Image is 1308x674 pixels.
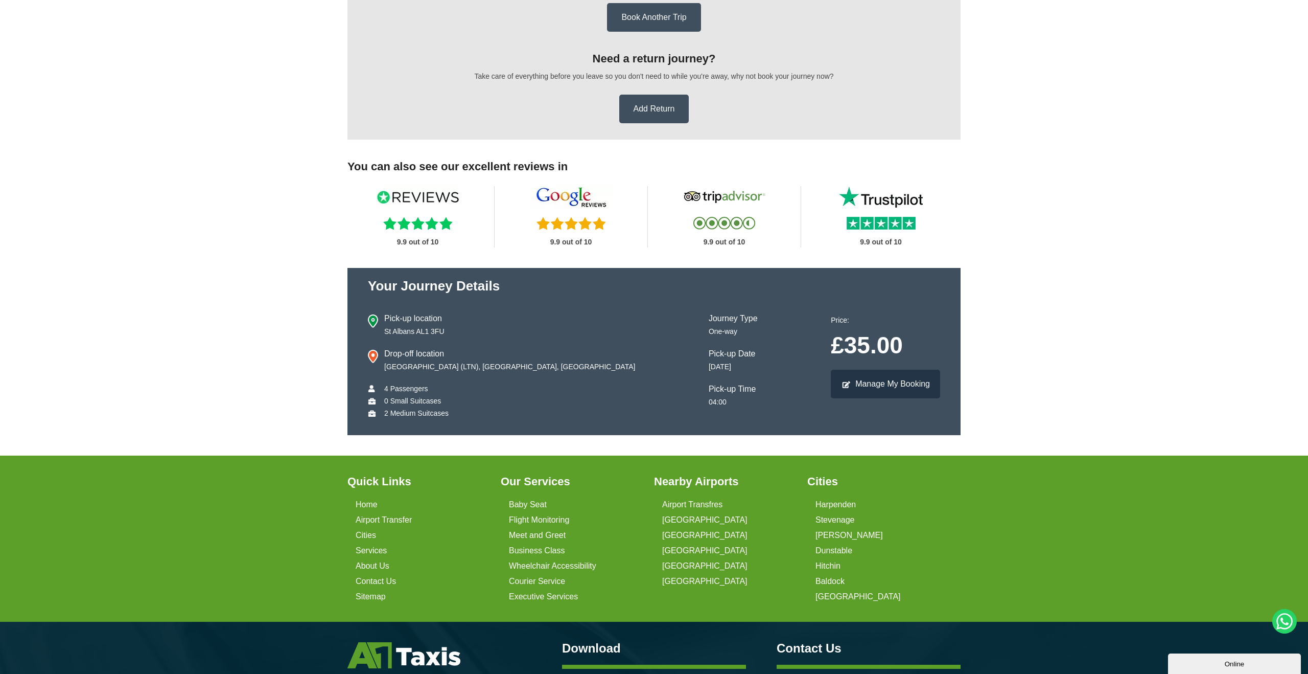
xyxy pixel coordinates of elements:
img: Google Reviews [529,186,613,208]
a: Courier Service [509,577,565,586]
a: About Us [356,561,389,571]
a: [GEOGRAPHIC_DATA] [662,515,748,525]
a: [GEOGRAPHIC_DATA] [662,546,748,555]
h2: Your journey Details [368,278,940,294]
strong: 9.9 out of 10 [704,238,745,246]
h3: Cities [807,476,948,487]
a: Services [356,546,387,555]
p: Price: [831,314,940,326]
a: Dunstable [815,546,852,555]
a: Meet and Greet [509,531,566,540]
h4: Journey Type [709,314,758,323]
a: Hitchin [815,561,840,571]
h3: Nearby Airports [654,476,795,487]
a: Sitemap [356,592,386,601]
a: Stevenage [815,515,855,525]
p: [DATE] [709,361,758,372]
a: Wheelchair Accessibility [509,561,596,571]
a: [GEOGRAPHIC_DATA] [662,577,748,586]
a: Harpenden [815,500,856,509]
a: Baldock [815,577,845,586]
img: Tripadvisor Reviews Stars [693,217,755,230]
img: Trustpilot Reviews Stars [847,217,916,230]
a: Business Class [509,546,565,555]
h3: Contact Us [777,642,961,655]
li: 4 Passengers [368,385,635,392]
h4: Pick-up Date [709,350,758,358]
a: Manage My Booking [831,370,940,398]
p: 04:00 [709,396,758,408]
h3: Our Services [501,476,642,487]
a: Executive Services [509,592,578,601]
li: 2 Medium Suitcases [368,410,635,417]
img: Reviews.io Stars [383,217,452,230]
a: [GEOGRAPHIC_DATA] [662,561,748,571]
iframe: chat widget [1168,651,1303,674]
p: Take care of everything before you leave so you don't need to while you're away, why not book you... [362,71,946,82]
p: £35.00 [831,333,940,357]
img: A1 Taxis St Albans [347,642,460,668]
a: Airport Transfres [662,500,722,509]
strong: 9.9 out of 10 [550,238,592,246]
a: Book Another Trip [607,3,700,32]
a: Home [356,500,378,509]
strong: 9.9 out of 10 [397,238,439,246]
img: Reviews IO [376,186,460,208]
h4: Pick-up location [384,314,635,323]
h3: Quick Links [347,476,488,487]
p: One-way [709,326,758,337]
h3: Download [562,642,746,655]
a: [GEOGRAPHIC_DATA] [662,531,748,540]
h4: Drop-off location [384,350,635,358]
h4: Pick-up Time [709,385,758,393]
a: Add Return [619,95,689,123]
a: Baby Seat [509,500,547,509]
h3: Need a return journey? [362,52,946,65]
img: Five Reviews Stars [536,217,605,230]
strong: 9.9 out of 10 [860,238,902,246]
a: Cities [356,531,376,540]
li: 0 Small Suitcases [368,397,635,405]
img: Trustpilot Reviews [839,186,923,208]
a: Airport Transfer [356,515,412,525]
h3: You can also see our excellent reviews in [347,160,961,173]
a: [GEOGRAPHIC_DATA] [815,592,901,601]
a: Flight Monitoring [509,515,569,525]
a: Contact Us [356,577,396,586]
img: Tripadvisor Reviews [683,186,766,208]
p: [GEOGRAPHIC_DATA] (LTN), [GEOGRAPHIC_DATA], [GEOGRAPHIC_DATA] [384,361,635,372]
p: St Albans AL1 3FU [384,326,635,337]
a: [PERSON_NAME] [815,531,883,540]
